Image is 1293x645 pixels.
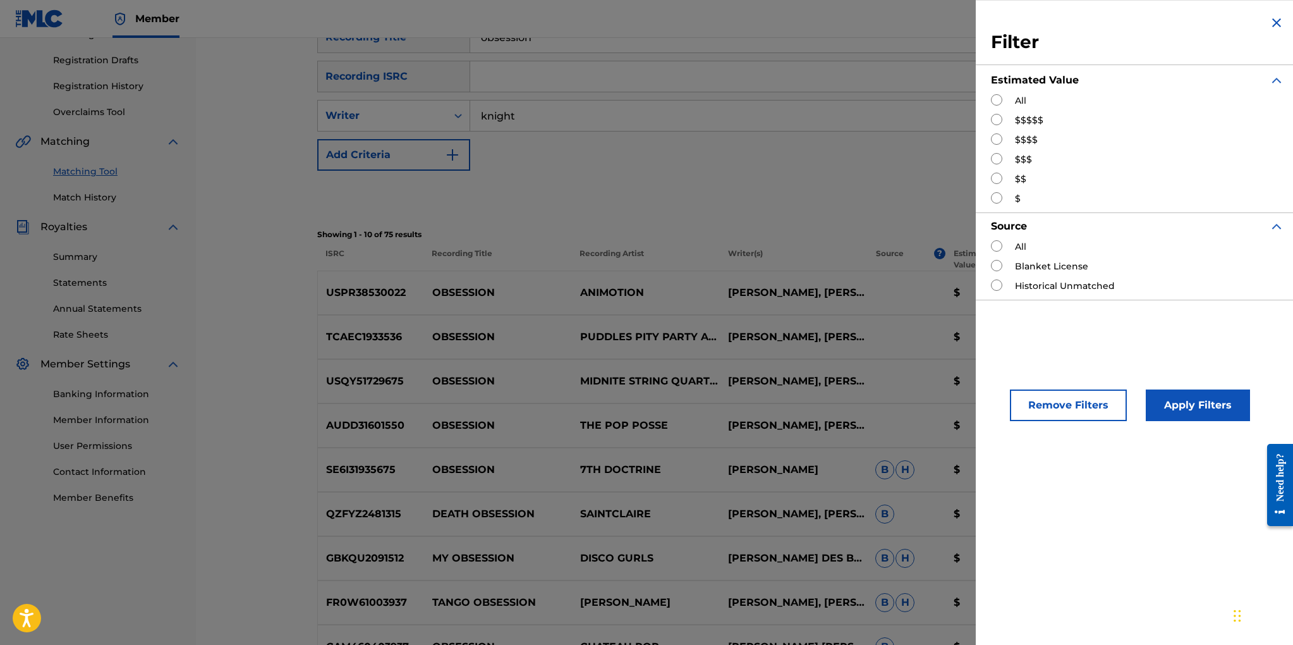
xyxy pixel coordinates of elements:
button: Remove Filters [1010,390,1127,421]
p: SAINTCLAIRE [571,507,719,522]
div: Drag [1234,597,1241,635]
a: Contact Information [53,465,181,479]
label: $ [1015,192,1021,206]
img: close [1269,15,1284,30]
a: Member Information [53,414,181,427]
p: Recording Artist [571,248,719,271]
a: Registration History [53,80,181,93]
button: Add Criteria [317,139,470,171]
img: Member Settings [15,357,30,372]
p: FR0W61003937 [318,595,424,610]
label: All [1015,240,1026,254]
label: Blanket License [1015,260,1088,273]
a: Member Benefits [53,491,181,505]
p: Writer(s) [719,248,867,271]
p: ANIMOTION [571,285,719,300]
p: OBSESSION [424,285,572,300]
p: OBSESSION [424,418,572,433]
p: THE POP POSSE [571,418,719,433]
p: MIDNITE STRING QUARTET [571,374,719,389]
img: 9d2ae6d4665cec9f34b9.svg [445,147,460,163]
p: 7TH DOCTRINE [571,462,719,477]
img: expand [166,134,181,149]
p: USQY51729675 [318,374,424,389]
p: [PERSON_NAME], [PERSON_NAME] DES [PERSON_NAME] [719,374,867,389]
label: $$$$ [1015,133,1038,147]
p: Showing 1 - 10 of 75 results [317,229,1172,240]
a: Match History [53,191,181,204]
p: $ [945,329,1024,345]
p: [PERSON_NAME] [571,595,719,610]
a: Rate Sheets [53,328,181,341]
p: $ [945,595,1024,610]
img: Top Rightsholder [112,11,128,27]
strong: Estimated Value [991,74,1079,86]
span: Member Settings [40,357,130,372]
label: Historical Unmatched [1015,279,1115,293]
p: OBSESSION [424,329,572,345]
span: Member [135,11,179,26]
a: Summary [53,250,181,264]
span: B [875,505,894,524]
p: SE6I31935675 [318,462,424,477]
span: ? [934,248,945,259]
span: H [895,549,914,568]
p: USPR38530022 [318,285,424,300]
p: [PERSON_NAME] [719,462,867,477]
label: $$$ [1015,153,1032,166]
p: [PERSON_NAME], [PERSON_NAME] DES [PERSON_NAME] [719,285,867,300]
img: Matching [15,134,31,149]
a: Registration Drafts [53,54,181,67]
p: $ [945,551,1024,566]
p: OBSESSION [424,462,572,477]
a: Statements [53,276,181,290]
span: B [875,593,894,612]
img: expand [1269,73,1284,88]
p: QZFYZ2481315 [318,507,424,522]
iframe: Resource Center [1258,434,1293,536]
p: Recording Title [423,248,571,271]
p: ISRC [317,248,423,271]
p: MY OBSESSION [424,551,572,566]
a: Overclaims Tool [53,106,181,119]
p: GBKQU2091512 [318,551,424,566]
span: H [895,460,914,479]
strong: Source [991,220,1027,232]
p: [PERSON_NAME] DES BARRES [719,551,867,566]
p: $ [945,285,1024,300]
button: Apply Filters [1146,390,1250,421]
p: [PERSON_NAME], [PERSON_NAME] DES [PERSON_NAME] [719,595,867,610]
label: $$ [1015,173,1026,186]
p: Estimated Value [954,248,1012,271]
a: User Permissions [53,439,181,453]
iframe: Chat Widget [1230,584,1293,645]
img: Royalties [15,219,30,235]
p: $ [945,462,1024,477]
p: [PERSON_NAME], [PERSON_NAME] [719,418,867,433]
p: DEATH OBSESSION [424,507,572,522]
span: Royalties [40,219,87,235]
label: $$$$$ [1015,114,1043,127]
span: Matching [40,134,90,149]
a: Banking Information [53,388,181,401]
p: $ [945,507,1024,522]
img: MLC Logo [15,9,64,28]
p: PUDDLES PITY PARTY AND [PERSON_NAME] [571,329,719,345]
a: Matching Tool [53,165,181,178]
div: Writer [325,108,439,123]
img: expand [166,357,181,372]
p: AUDD31601550 [318,418,424,433]
p: $ [945,418,1024,433]
p: TCAEC1933536 [318,329,424,345]
span: B [875,460,894,479]
p: $ [945,374,1024,389]
p: DISCO GURLS [571,551,719,566]
span: B [875,549,894,568]
img: expand [1269,219,1284,234]
form: Search Form [317,21,1172,221]
a: Annual Statements [53,302,181,316]
p: [PERSON_NAME], [PERSON_NAME], [PERSON_NAME], [PERSON_NAME], [PERSON_NAME] [719,507,867,522]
